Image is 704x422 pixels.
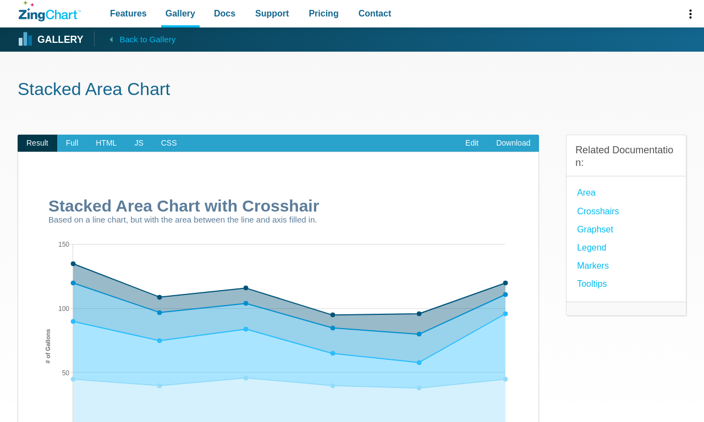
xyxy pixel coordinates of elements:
[19,31,83,48] a: Gallery
[359,6,392,21] span: Contact
[125,135,152,152] span: JS
[575,144,677,170] h3: Related Documentation:
[18,135,57,152] span: Result
[577,276,607,291] a: Tooltips
[18,78,686,103] h1: Stacked Area Chart
[110,6,147,21] span: Features
[19,1,81,21] a: ZingChart Logo. Click to return to the homepage
[214,6,235,21] span: Docs
[577,185,596,200] a: Area
[87,135,125,152] span: HTML
[255,6,289,21] span: Support
[577,204,619,219] a: Crosshairs
[57,135,87,152] span: Full
[94,31,175,47] a: Back to Gallery
[166,6,195,21] span: Gallery
[119,32,175,47] span: Back to Gallery
[487,135,539,152] a: Download
[577,222,613,237] a: Graphset
[577,240,606,255] a: Legend
[152,135,186,152] span: CSS
[309,6,338,21] span: Pricing
[37,35,83,45] strong: Gallery
[457,135,487,152] a: Edit
[577,258,609,273] a: Markers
